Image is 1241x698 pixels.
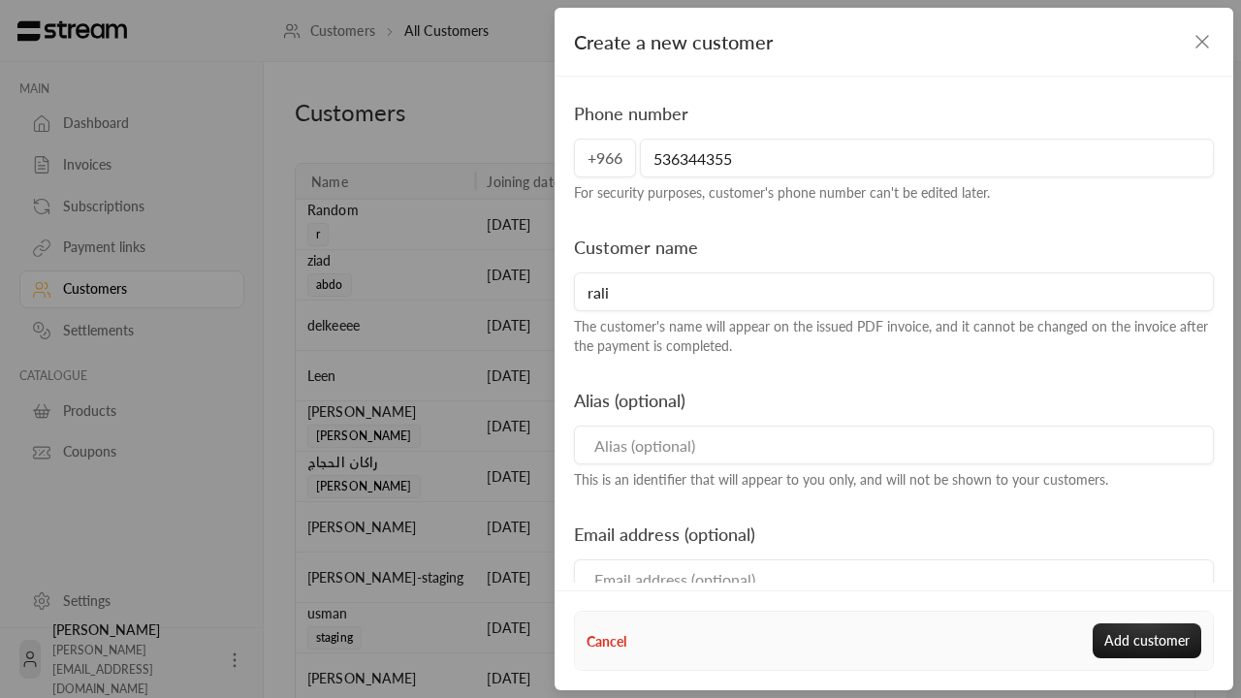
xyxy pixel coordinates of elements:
[574,100,688,127] label: Phone number
[574,470,1214,490] div: This is an identifier that will appear to you only, and will not be shown to your customers.
[640,139,1214,177] input: Phone number
[574,234,698,261] label: Customer name
[1093,623,1201,658] button: Add customer
[574,559,1214,598] input: Email address (optional)
[574,426,1214,464] input: Alias (optional)
[574,521,755,548] label: Email address (optional)
[587,631,626,651] button: Cancel
[574,387,685,414] label: Alias (optional)
[574,183,1214,203] div: For security purposes, customer's phone number can't be edited later.
[574,27,773,56] span: Create a new customer
[574,317,1214,356] div: The customer's name will appear on the issued PDF invoice, and it cannot be changed on the invoic...
[574,139,636,177] span: +966
[574,272,1214,311] input: Customer name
